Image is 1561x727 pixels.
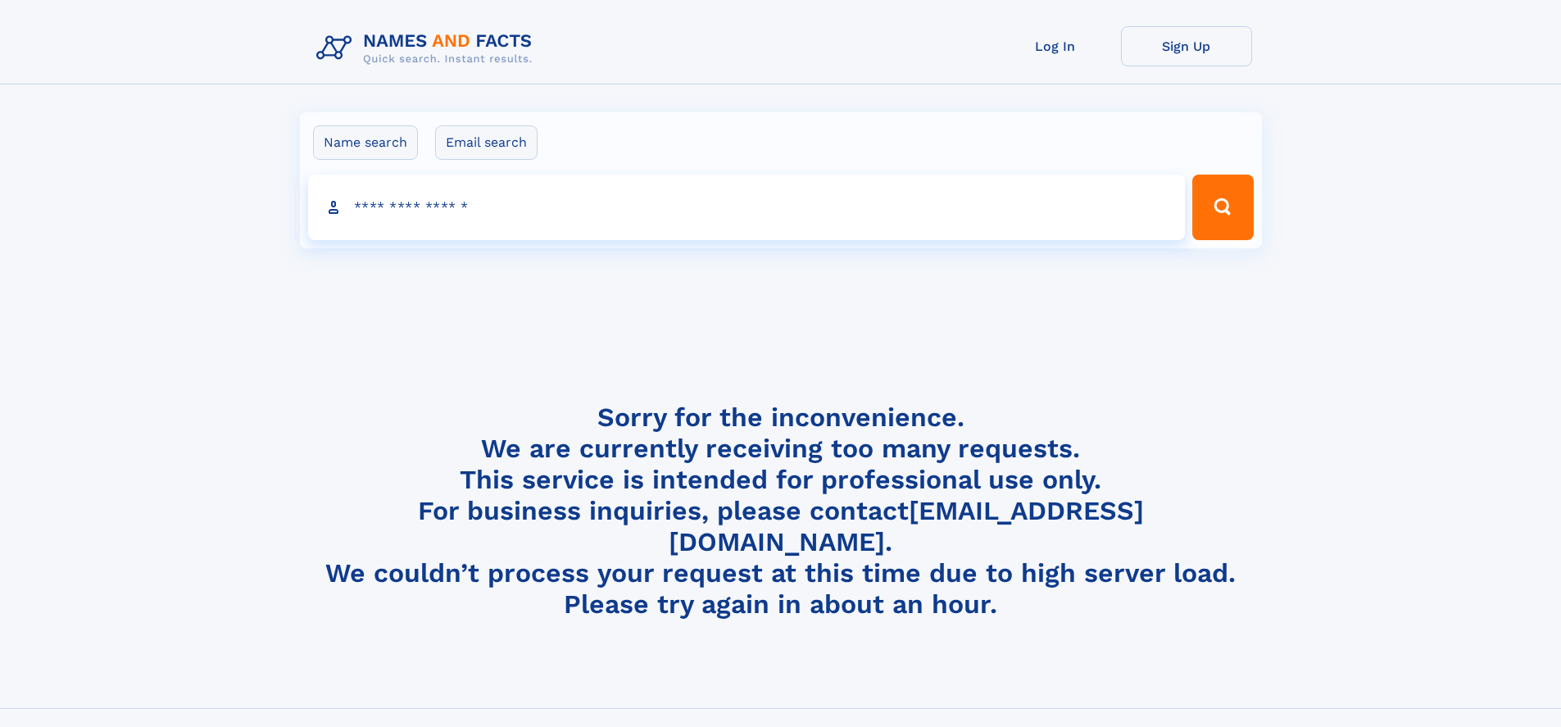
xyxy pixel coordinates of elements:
[990,26,1121,66] a: Log In
[310,402,1252,620] h4: Sorry for the inconvenience. We are currently receiving too many requests. This service is intend...
[1121,26,1252,66] a: Sign Up
[669,495,1144,557] a: [EMAIL_ADDRESS][DOMAIN_NAME]
[313,125,418,160] label: Name search
[308,175,1186,240] input: search input
[435,125,538,160] label: Email search
[1192,175,1253,240] button: Search Button
[310,26,546,70] img: Logo Names and Facts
